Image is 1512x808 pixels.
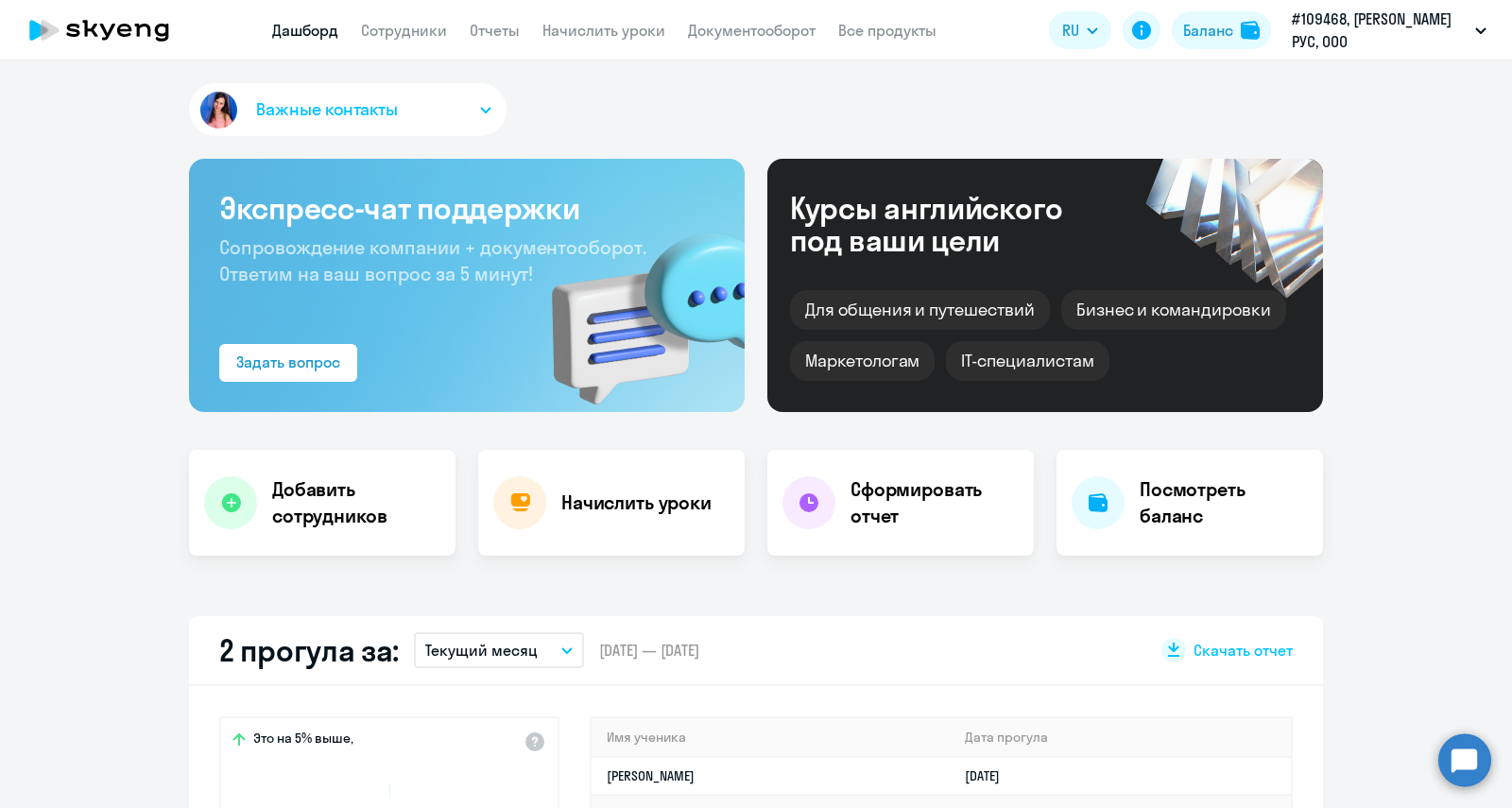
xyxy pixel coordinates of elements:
[272,476,440,529] h4: Добавить сотрудников
[946,341,1108,381] div: IT-специалистам
[1140,476,1308,529] h4: Посмотреть баланс
[561,490,712,516] h4: Начислить уроки
[950,718,1291,757] th: Дата прогула
[272,21,338,40] a: Дашборд
[197,88,241,132] img: avatar
[1282,8,1496,53] button: #109468, [PERSON_NAME] РУС, ООО
[1172,11,1271,49] button: Балансbalance
[790,341,935,381] div: Маркетологам
[189,83,507,136] button: Важные контакты
[361,21,447,40] a: Сотрудники
[1241,21,1260,40] img: balance
[1049,11,1111,49] button: RU
[219,631,399,669] h2: 2 прогула за:
[688,21,816,40] a: Документооборот
[790,290,1050,330] div: Для общения и путешествий
[219,344,357,382] button: Задать вопрос
[425,639,538,662] p: Текущий месяц
[790,192,1113,256] div: Курсы английского под ваши цели
[253,730,353,752] span: Это на 5% выше,
[524,199,745,412] img: bg-img
[219,189,714,227] h3: Экспресс-чат поддержки
[1194,640,1293,661] span: Скачать отчет
[414,632,584,668] button: Текущий месяц
[219,235,646,285] span: Сопровождение компании + документооборот. Ответим на ваш вопрос за 5 минут!
[1061,290,1286,330] div: Бизнес и командировки
[838,21,936,40] a: Все продукты
[542,21,665,40] a: Начислить уроки
[607,767,695,784] a: [PERSON_NAME]
[592,718,950,757] th: Имя ученика
[236,351,340,373] div: Задать вопрос
[1062,19,1079,42] span: RU
[256,97,398,122] span: Важные контакты
[1292,8,1468,53] p: #109468, [PERSON_NAME] РУС, ООО
[1183,19,1233,42] div: Баланс
[965,767,1015,784] a: [DATE]
[470,21,520,40] a: Отчеты
[599,640,699,661] span: [DATE] — [DATE]
[850,476,1019,529] h4: Сформировать отчет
